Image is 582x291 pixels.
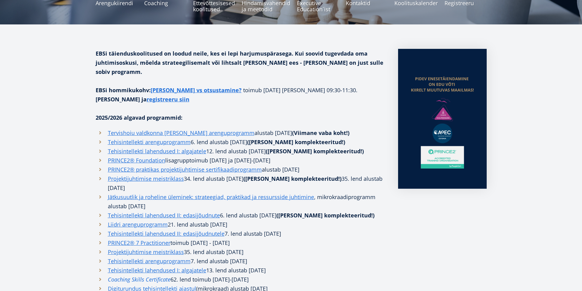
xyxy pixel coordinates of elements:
li: 35. lend alustab [DATE] [96,247,386,256]
a: Tehisintellekti lahendused I: algajatele [108,266,206,275]
strong: (Viimane vaba koht!) [292,129,350,136]
a: Tehisintellekti arenguprogramm [108,137,191,147]
strong: ([PERSON_NAME] komplekteeritud!) [276,212,375,219]
a: PRINCE2® Foundation [108,156,165,165]
strong: [PERSON_NAME] ja [96,96,189,103]
li: 21. lend alustab [DATE] [96,220,386,229]
em: Coaching Skills Certificate [108,276,170,283]
li: , mikrokraadiprogramm alustab [DATE] [96,192,386,211]
a: Liidri arenguprogramm [108,220,168,229]
li: 12. lend alustab [DATE] [96,147,386,156]
a: Tervishoiu valdkonna [PERSON_NAME] arenguprogramm [108,128,254,137]
a: Coaching Skills Certificate [108,275,170,284]
a: [PERSON_NAME] vs otsustamine? [151,85,242,95]
a: registreeru siin [147,95,189,104]
li: 7. lend alustab [DATE] [96,256,386,266]
a: Tehisintellekti lahendused I: algajatele [108,147,206,156]
li: 13. lend alustab [DATE] [96,266,386,275]
li: toimub [DATE] ja [DATE]-[DATE] [96,156,386,165]
li: 34. lend alustab [DATE] 35. lend alustab [DATE] [96,174,386,192]
li: 62. lend toimub [DATE]-[DATE] [96,275,386,284]
strong: EBSi täienduskoolitused on loodud neile, kes ei lepi harjumuspärasega. Kui soovid tugevdada oma j... [96,50,383,75]
li: alustab [DATE] [96,128,386,137]
strong: EBSi hommikukohv: [96,86,243,94]
a: Projektijuhtimise meistriklass [108,174,184,183]
a: Projektijuhtimise meistriklass [108,247,184,256]
li: 6. lend alustab [DATE] [96,211,386,220]
a: PRINCE2® praktikas projektijuhtimise sertifikaadiprogramm [108,165,262,174]
strong: 2025/2026 algavad programmid: [96,114,182,121]
li: 6. lend alustab [DATE] [96,137,386,147]
a: PRINCE2® 7 Practitioner [108,238,170,247]
strong: ([PERSON_NAME] komplekteeritud!) [266,147,364,155]
span: lisagrupp [165,157,189,164]
li: 7. lend alustab [DATE] [96,229,386,238]
li: toimub [DATE] - [DATE] [96,238,386,247]
a: Tehisintellekti lahendused II: edasijõudnutele [108,229,225,238]
p: toimub [DATE] [PERSON_NAME] 09:30-11:30. [96,85,386,104]
strong: ([PERSON_NAME] komplekteeritud!) [247,138,345,146]
a: Tehisintellekti lahendused II: edasijõudnute [108,211,220,220]
a: Jätkusuutlik ja roheline üleminek: strateegiad, praktikad ja ressursside juhtimine [108,192,314,202]
li: alustab [DATE] [96,165,386,174]
a: Tehisintellekti arenguprogramm [108,256,191,266]
strong: ([PERSON_NAME] komplekteeritud!) [243,175,342,182]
